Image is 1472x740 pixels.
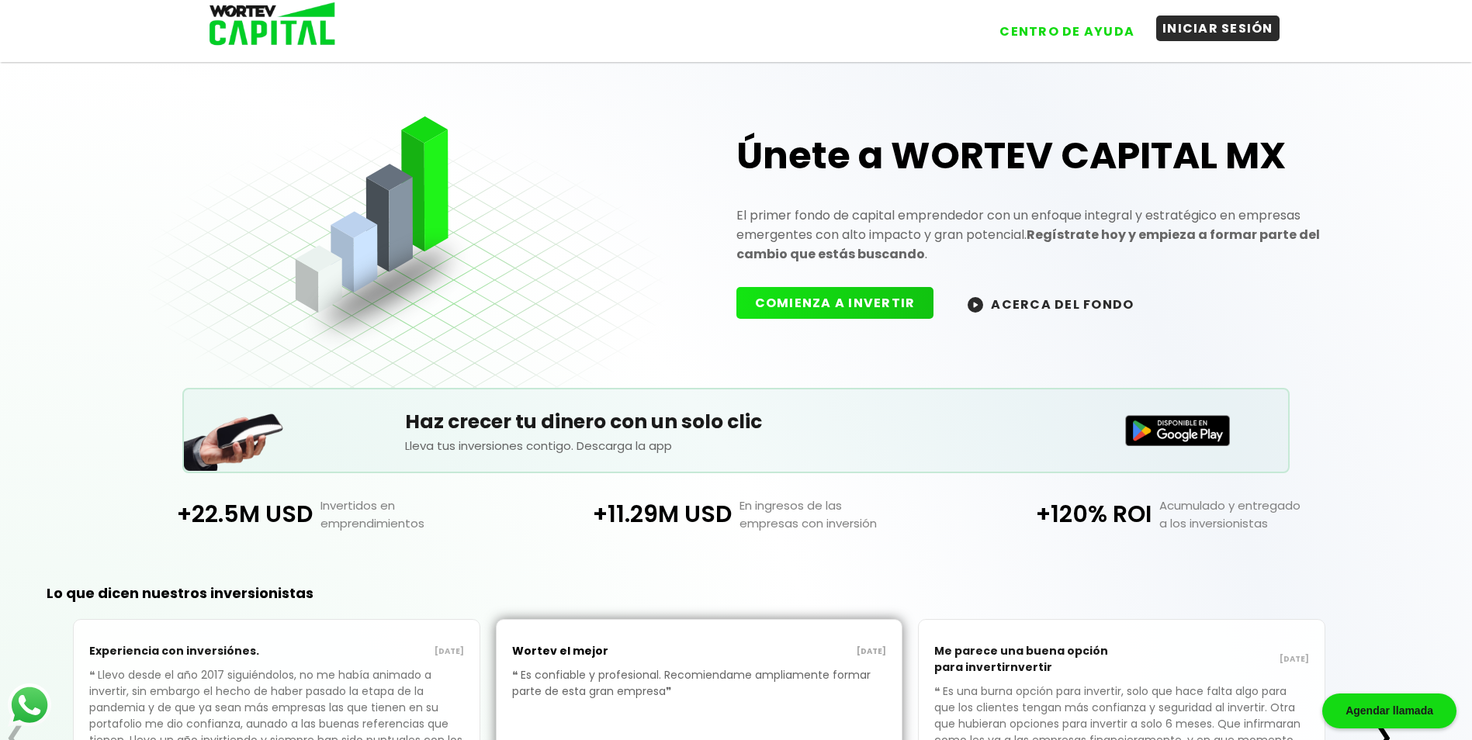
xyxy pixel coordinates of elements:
p: Me parece una buena opción para invertirnvertir [934,635,1121,683]
p: [DATE] [276,645,463,658]
p: En ingresos de las empresas con inversión [732,496,945,532]
a: COMIENZA A INVERTIR [736,294,950,312]
p: Es confiable y profesional. Recomiendame ampliamente formar parte de esta gran empresa [512,667,887,723]
span: ❝ [934,683,943,699]
p: +11.29M USD [526,496,732,532]
a: INICIAR SESIÓN [1141,7,1280,44]
button: INICIAR SESIÓN [1156,16,1280,41]
p: Acumulado y entregado a los inversionistas [1152,496,1365,532]
p: Invertidos en emprendimientos [313,496,526,532]
button: CENTRO DE AYUDA [993,19,1141,44]
p: El primer fondo de capital emprendedor con un enfoque integral y estratégico en empresas emergent... [736,206,1325,264]
strong: Regístrate hoy y empieza a formar parte del cambio que estás buscando [736,226,1320,263]
img: Teléfono [184,394,285,471]
span: ❝ [89,667,98,683]
p: [DATE] [699,645,886,658]
h1: Únete a WORTEV CAPITAL MX [736,131,1325,181]
h5: Haz crecer tu dinero con un solo clic [405,407,1068,437]
img: logos_whatsapp-icon.242b2217.svg [8,683,51,727]
span: ❞ [666,683,674,699]
button: ACERCA DEL FONDO [949,287,1152,320]
span: ❝ [512,667,521,683]
p: [DATE] [1122,653,1309,666]
img: wortev-capital-acerca-del-fondo [968,297,983,313]
img: Disponible en Google Play [1125,415,1231,446]
button: COMIENZA A INVERTIR [736,287,934,319]
p: +120% ROI [946,496,1152,532]
p: Lleva tus inversiones contigo. Descarga la app [405,437,1068,455]
p: +22.5M USD [107,496,313,532]
p: Experiencia con inversiónes. [89,635,276,667]
p: Wortev el mejor [512,635,699,667]
div: Agendar llamada [1322,693,1456,728]
a: CENTRO DE AYUDA [978,7,1141,44]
